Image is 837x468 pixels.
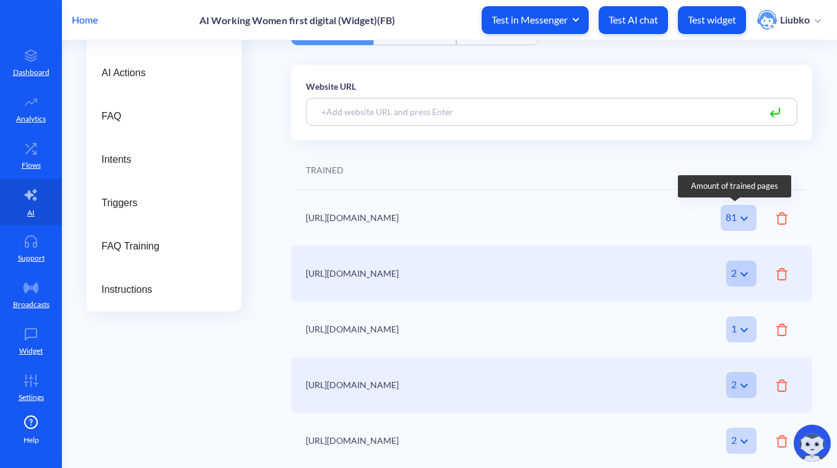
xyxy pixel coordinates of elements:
[726,261,757,287] div: 2
[87,95,241,138] a: FAQ
[102,152,217,167] span: Intents
[19,345,43,357] p: Widget
[306,434,669,447] div: [URL][DOMAIN_NAME]
[721,205,757,231] div: 81
[27,207,35,219] p: AI
[102,282,217,297] span: Instructions
[22,160,41,171] p: Flows
[24,435,39,446] span: Help
[87,268,241,311] a: Instructions
[726,316,757,342] div: 1
[780,13,810,27] p: Liubko
[482,6,589,34] button: Test in Messenger
[306,211,669,224] div: [URL][DOMAIN_NAME]
[13,299,50,310] p: Broadcasts
[87,181,241,225] a: Triggers
[306,323,669,336] div: [URL][DOMAIN_NAME]
[688,14,736,26] p: Test widget
[72,12,98,27] p: Home
[609,14,658,26] p: Test AI chat
[13,67,50,78] p: Dashboard
[599,6,668,34] button: Test AI chat
[306,98,797,126] input: +Add website URL and press Enter
[794,425,831,462] img: copilot-icon.svg
[199,14,395,26] p: AI Working Women first digital (Widget)(FB)
[16,113,46,124] p: Analytics
[87,138,241,181] a: Intents
[18,253,45,264] p: Support
[306,163,344,176] div: TRAINED
[87,51,241,95] a: AI Actions
[102,109,217,124] span: FAQ
[678,6,746,34] button: Test widget
[102,66,217,80] span: AI Actions
[726,372,757,398] div: 2
[87,225,241,268] a: FAQ Training
[102,239,217,254] span: FAQ Training
[19,392,44,403] p: Settings
[102,196,217,210] span: Triggers
[306,378,669,391] div: [URL][DOMAIN_NAME]
[757,10,777,30] img: user photo
[492,13,579,27] span: Test in Messenger
[306,267,669,280] div: [URL][DOMAIN_NAME]
[751,9,827,31] button: user photoLiubko
[726,428,757,454] div: 2
[306,80,797,93] p: Website URL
